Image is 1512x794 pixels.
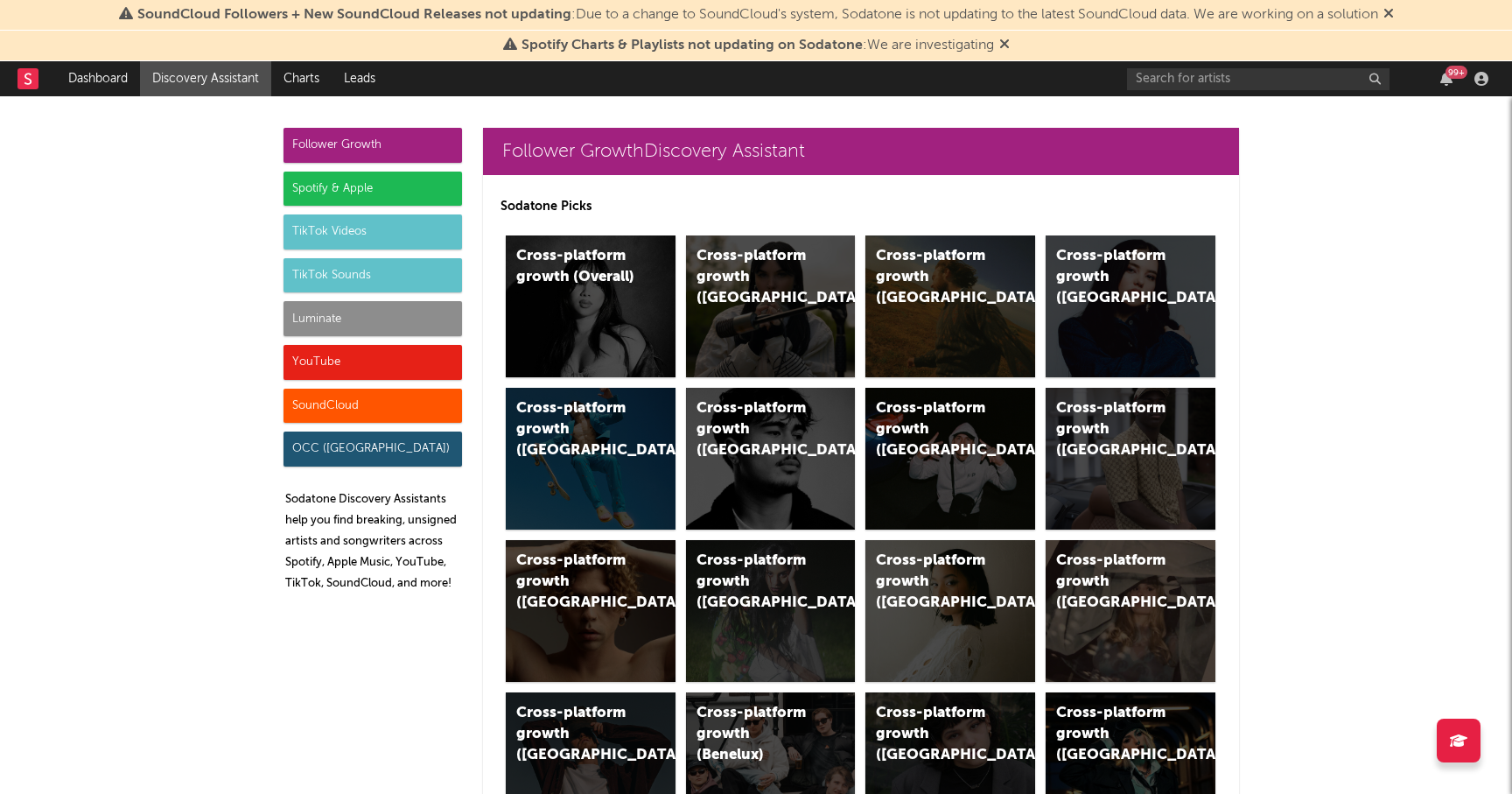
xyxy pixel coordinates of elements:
[506,388,675,530] a: Cross-platform growth ([GEOGRAPHIC_DATA])
[516,246,635,288] div: Cross-platform growth (Overall)
[140,61,271,96] a: Discovery Assistant
[521,39,994,53] span: : We are investigating
[506,235,675,377] a: Cross-platform growth (Overall)
[1046,235,1215,377] a: Cross-platform growth ([GEOGRAPHIC_DATA])
[865,235,1035,377] a: Cross-platform growth ([GEOGRAPHIC_DATA])
[696,246,815,309] div: Cross-platform growth ([GEOGRAPHIC_DATA])
[137,8,1378,22] span: : Due to a change to SoundCloud's system, Sodatone is not updating to the latest SoundCloud data....
[1056,551,1175,614] div: Cross-platform growth ([GEOGRAPHIC_DATA])
[283,432,462,467] div: OCC ([GEOGRAPHIC_DATA])
[521,39,863,53] span: Spotify Charts & Playlists not updating on Sodatone
[283,258,462,293] div: TikTok Sounds
[283,301,462,336] div: Luminate
[876,551,995,614] div: Cross-platform growth ([GEOGRAPHIC_DATA])
[1056,703,1175,766] div: Cross-platform growth ([GEOGRAPHIC_DATA])
[283,172,462,207] div: Spotify & Apple
[865,540,1035,682] a: Cross-platform growth ([GEOGRAPHIC_DATA])
[1127,68,1389,90] input: Search for artists
[332,61,388,96] a: Leads
[696,398,815,461] div: Cross-platform growth ([GEOGRAPHIC_DATA])
[696,703,815,766] div: Cross-platform growth (Benelux)
[283,128,462,163] div: Follower Growth
[506,540,675,682] a: Cross-platform growth ([GEOGRAPHIC_DATA])
[1046,388,1215,530] a: Cross-platform growth ([GEOGRAPHIC_DATA])
[283,389,462,424] div: SoundCloud
[686,235,856,377] a: Cross-platform growth ([GEOGRAPHIC_DATA])
[876,703,995,766] div: Cross-platform growth ([GEOGRAPHIC_DATA])
[1056,398,1175,461] div: Cross-platform growth ([GEOGRAPHIC_DATA])
[1445,66,1467,79] div: 99 +
[56,61,140,96] a: Dashboard
[516,398,635,461] div: Cross-platform growth ([GEOGRAPHIC_DATA])
[686,388,856,530] a: Cross-platform growth ([GEOGRAPHIC_DATA])
[137,8,571,22] span: SoundCloud Followers + New SoundCloud Releases not updating
[696,551,815,614] div: Cross-platform growth ([GEOGRAPHIC_DATA])
[271,61,332,96] a: Charts
[876,246,995,309] div: Cross-platform growth ([GEOGRAPHIC_DATA])
[516,703,635,766] div: Cross-platform growth ([GEOGRAPHIC_DATA])
[283,345,462,380] div: YouTube
[1440,72,1452,86] button: 99+
[865,388,1035,530] a: Cross-platform growth ([GEOGRAPHIC_DATA]/GSA)
[500,196,1221,217] p: Sodatone Picks
[999,39,1010,53] span: Dismiss
[283,214,462,249] div: TikTok Videos
[876,398,995,461] div: Cross-platform growth ([GEOGRAPHIC_DATA]/GSA)
[1046,540,1215,682] a: Cross-platform growth ([GEOGRAPHIC_DATA])
[1383,8,1394,22] span: Dismiss
[516,551,635,614] div: Cross-platform growth ([GEOGRAPHIC_DATA])
[285,489,462,594] p: Sodatone Discovery Assistants help you find breaking, unsigned artists and songwriters across Spo...
[1056,246,1175,309] div: Cross-platform growth ([GEOGRAPHIC_DATA])
[686,540,856,682] a: Cross-platform growth ([GEOGRAPHIC_DATA])
[483,128,1239,175] a: Follower GrowthDiscovery Assistant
